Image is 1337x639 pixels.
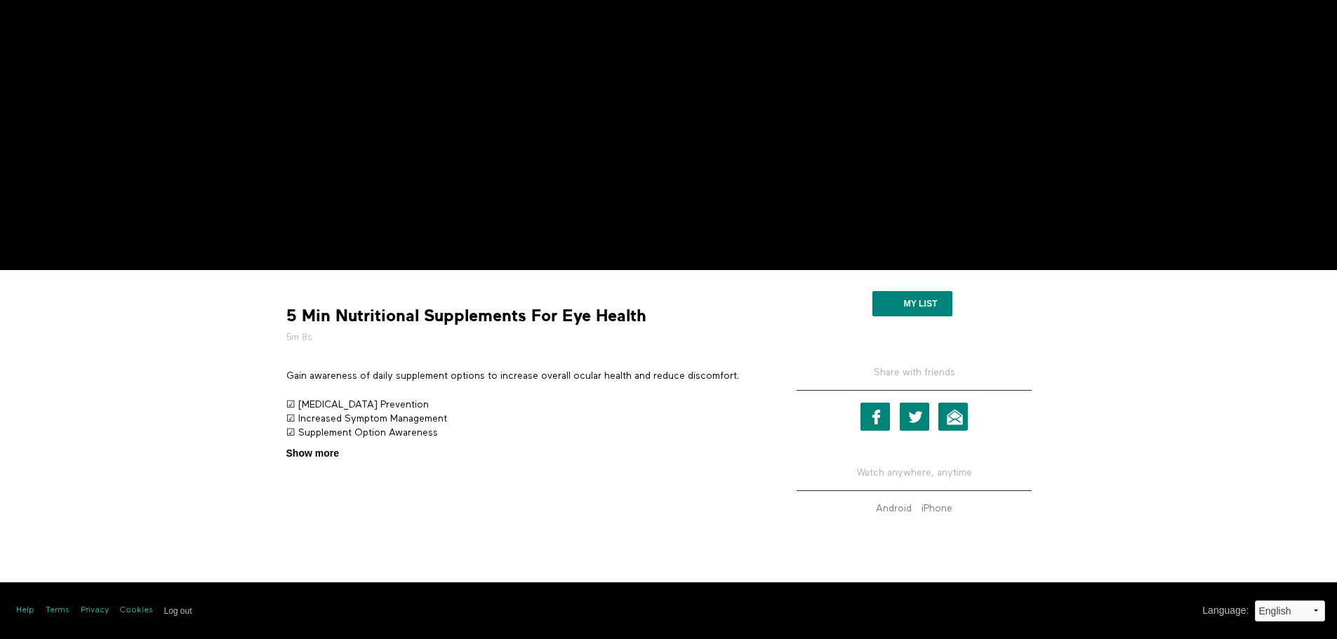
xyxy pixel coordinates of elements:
[860,403,890,431] a: Facebook
[1202,603,1249,618] label: Language :
[938,403,968,431] a: Email
[164,606,192,616] input: Log out
[120,605,153,617] a: Cookies
[872,291,952,316] button: My list
[797,365,1032,391] h5: Share with friends
[872,504,915,513] a: Android
[81,605,109,617] a: Privacy
[286,398,757,440] p: ☑ [MEDICAL_DATA] Prevention ☑ Increased Symptom Management ☑ Supplement Option Awareness
[286,305,646,327] strong: 5 Min Nutritional Supplements For Eye Health
[876,504,912,513] strong: Android
[46,605,69,617] a: Terms
[286,330,757,344] h5: 5m 8s
[797,455,1032,491] h5: Watch anywhere, anytime
[900,403,929,431] a: Twitter
[918,504,956,513] a: iPhone
[922,504,952,513] strong: iPhone
[286,446,339,461] span: Show more
[286,369,757,383] p: Gain awareness of daily supplement options to increase overall ocular health and reduce discomfort.
[16,605,34,617] a: Help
